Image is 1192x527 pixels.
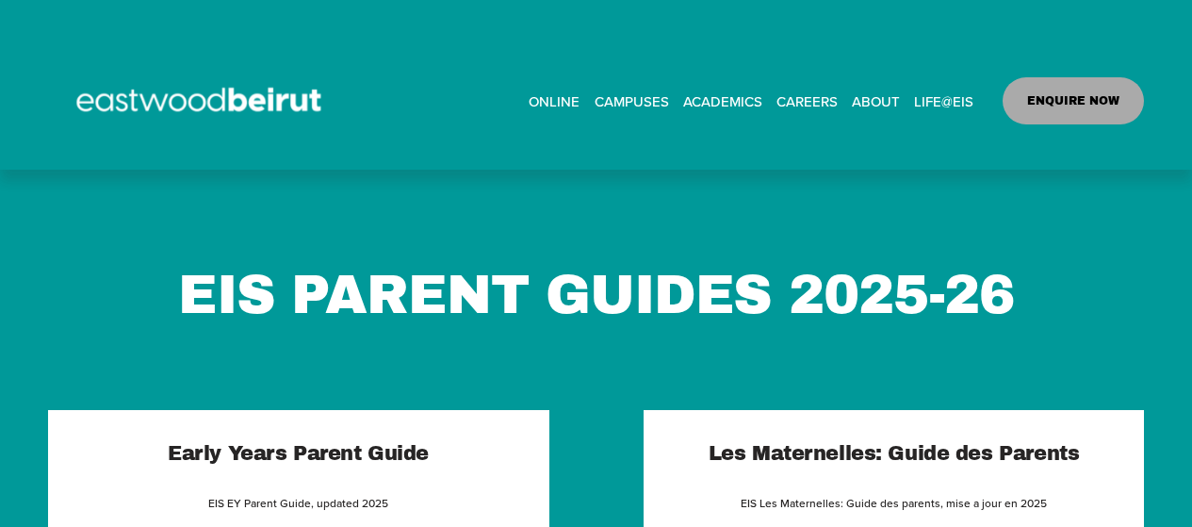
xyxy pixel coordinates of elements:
[683,87,762,115] a: folder dropdown
[852,87,900,115] a: folder dropdown
[48,53,355,149] img: EastwoodIS Global Site
[48,246,1145,344] p: EIS PARENT GUIDES 2025-26
[683,89,762,114] span: ACADEMICS
[1003,77,1145,124] a: ENQUIRE NOW
[673,440,1114,467] h2: Les Maternelles: Guide des Parents
[595,87,669,115] a: folder dropdown
[776,87,838,115] a: CAREERS
[529,87,580,115] a: ONLINE
[78,440,519,467] h2: Early Years Parent Guide
[852,89,900,114] span: ABOUT
[914,89,973,114] span: LIFE@EIS
[914,87,973,115] a: folder dropdown
[78,493,519,514] p: EIS EY Parent Guide, updated 2025
[673,493,1114,514] p: EIS Les Maternelles: Guide des parents, mise a jour en 2025
[595,89,669,114] span: CAMPUSES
